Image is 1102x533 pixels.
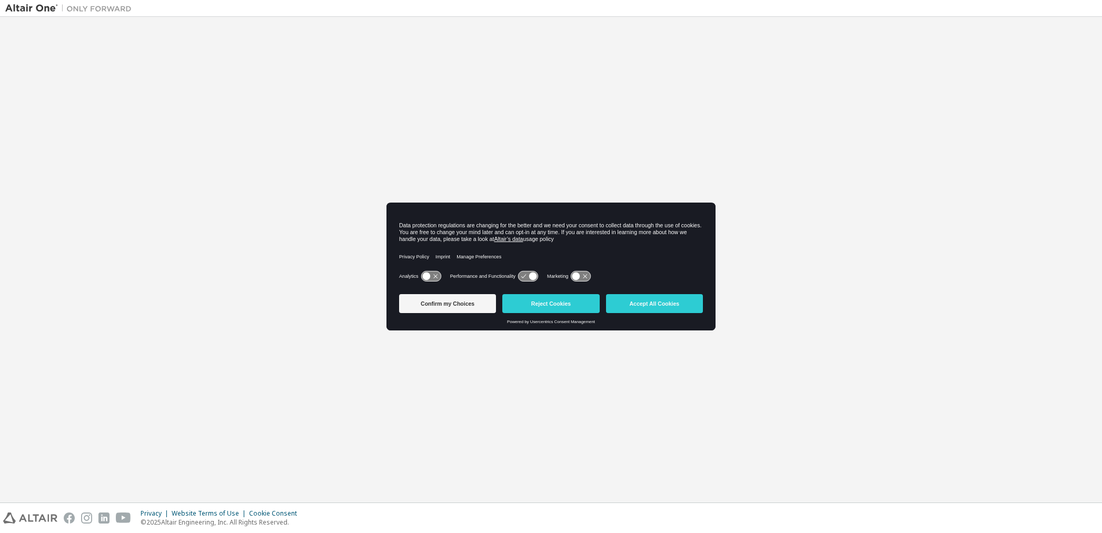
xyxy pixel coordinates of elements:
img: instagram.svg [81,512,92,524]
div: Website Terms of Use [172,509,249,518]
img: linkedin.svg [98,512,110,524]
img: youtube.svg [116,512,131,524]
div: Privacy [141,509,172,518]
img: facebook.svg [64,512,75,524]
img: Altair One [5,3,137,14]
img: altair_logo.svg [3,512,57,524]
div: Cookie Consent [249,509,303,518]
p: © 2025 Altair Engineering, Inc. All Rights Reserved. [141,518,303,527]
